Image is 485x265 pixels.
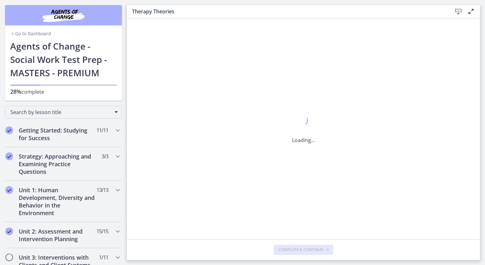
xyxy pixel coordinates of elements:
[10,88,22,95] span: 28%
[5,106,122,119] div: Search by lesson title
[10,88,117,96] p: complete
[10,39,117,79] h1: Agents of Change - Social Work Test Prep - MASTERS - PREMIUM
[292,136,315,144] p: Loading...
[96,228,108,235] span: 15 / 15
[292,114,315,129] div: 1
[96,126,108,134] span: 11 / 11
[132,8,442,15] h3: Therapy Theories
[10,31,51,37] a: Go to Dashboard
[102,153,108,160] span: 3 / 3
[279,247,323,252] span: Complete & continue
[19,186,96,217] h2: Unit 1: Human Development, Diversity and Behavior in the Environment
[274,245,333,255] button: Complete & continue
[5,186,13,194] i: Completed
[10,109,111,116] span: Search by lesson title
[5,126,13,134] i: Completed
[96,186,108,194] span: 13 / 13
[19,228,96,243] h2: Unit 2: Assessment and Intervention Planning
[5,228,13,235] i: Completed
[19,153,96,175] h2: Strategy: Approaching and Examining Practice Questions
[99,254,108,261] span: 1 / 11
[19,126,96,142] h2: Getting Started: Studying for Success
[5,153,13,160] i: Completed
[25,8,102,23] img: Agents of Change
